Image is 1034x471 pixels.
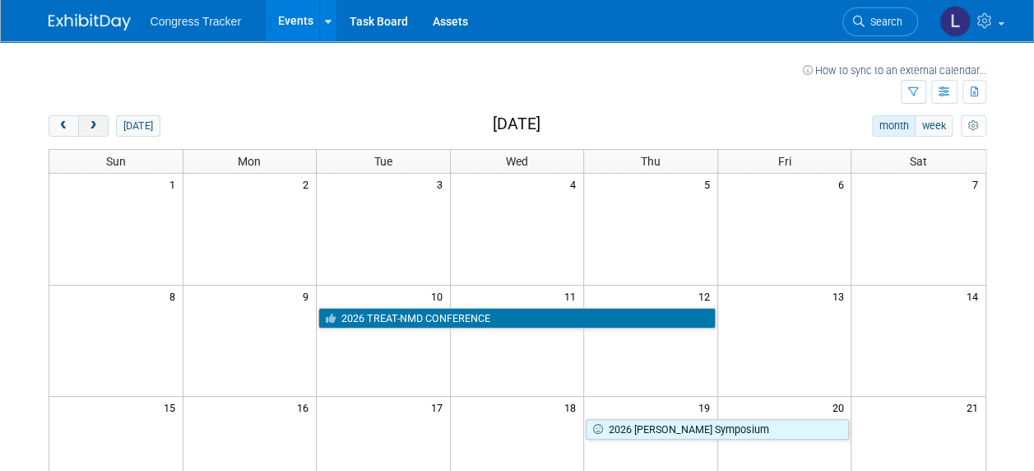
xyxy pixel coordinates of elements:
span: 7 [971,174,985,194]
span: Fri [778,155,791,168]
span: 12 [697,286,717,306]
span: 6 [836,174,851,194]
button: month [872,115,916,137]
a: 2026 TREAT-NMD CONFERENCE [318,308,716,329]
h2: [DATE] [492,115,540,133]
span: 14 [965,286,985,306]
i: Personalize Calendar [968,121,979,132]
span: 20 [830,397,851,417]
span: 10 [429,286,450,306]
span: Tue [374,155,392,168]
span: 18 [563,397,583,417]
button: prev [49,115,79,137]
button: [DATE] [116,115,160,137]
span: 2 [301,174,316,194]
span: 9 [301,286,316,306]
span: 19 [697,397,717,417]
button: myCustomButton [961,115,985,137]
img: Lynne McPherson [939,6,971,37]
button: next [78,115,109,137]
span: Wed [506,155,528,168]
span: 11 [563,286,583,306]
span: 16 [295,397,316,417]
span: Search [865,16,902,28]
span: 1 [168,174,183,194]
span: 5 [702,174,717,194]
span: Mon [238,155,261,168]
span: 4 [568,174,583,194]
button: week [915,115,953,137]
span: Thu [641,155,661,168]
span: Sun [106,155,126,168]
span: Sat [910,155,927,168]
span: 3 [435,174,450,194]
a: How to sync to an external calendar... [803,64,986,77]
span: 21 [965,397,985,417]
a: Search [842,7,918,36]
img: ExhibitDay [49,14,131,30]
span: 15 [162,397,183,417]
span: Congress Tracker [151,15,241,28]
span: 17 [429,397,450,417]
span: 8 [168,286,183,306]
a: 2026 [PERSON_NAME] Symposium [586,419,849,441]
span: 13 [830,286,851,306]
